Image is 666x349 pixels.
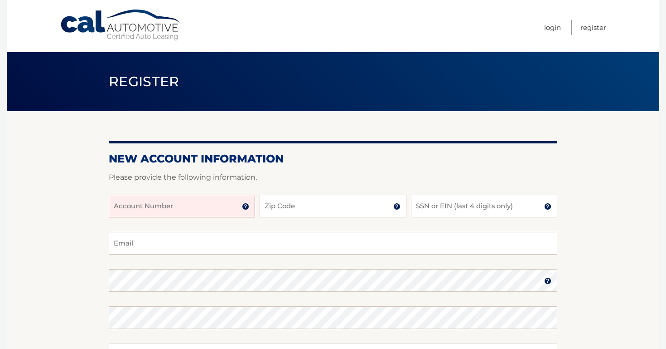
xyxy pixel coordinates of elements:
a: Login [544,20,561,35]
img: tooltip.svg [393,203,401,210]
img: tooltip.svg [544,277,551,285]
img: tooltip.svg [242,203,249,210]
input: SSN or EIN (last 4 digits only) [411,195,557,217]
p: Please provide the following information. [109,171,557,184]
input: Email [109,232,557,255]
h2: New Account Information [109,152,557,166]
input: Zip Code [260,195,406,217]
input: Account Number [109,195,255,217]
span: Register [109,73,179,90]
img: tooltip.svg [544,203,551,210]
a: Register [580,20,606,35]
a: Cal Automotive [60,9,182,41]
